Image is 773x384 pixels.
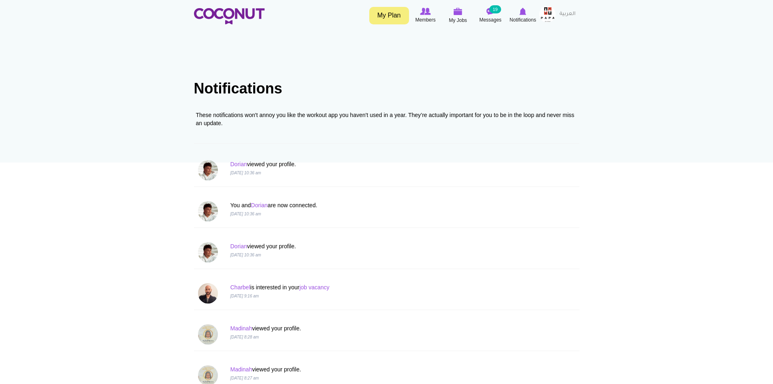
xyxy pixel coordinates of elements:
a: العربية [556,6,579,22]
small: 19 [489,5,501,13]
a: My Jobs My Jobs [442,6,474,25]
a: Madinah [230,325,252,332]
img: Messages [487,8,495,15]
span: Notifications [510,16,536,24]
i: [DATE] 10:36 am [230,212,261,216]
i: [DATE] 10:36 am [230,253,261,257]
img: Notifications [519,8,526,15]
img: My Jobs [454,8,463,15]
a: Dorian [251,202,267,208]
a: Messages Messages 19 [474,6,507,25]
a: job vacancy [299,284,329,291]
div: These notifications won't annoy you like the workout app you haven't used in a year. They’re actu... [196,111,577,127]
a: Charbel [230,284,250,291]
a: Dorian [230,243,247,249]
span: My Jobs [449,16,467,24]
p: is interested in your [230,283,478,291]
a: Browse Members Members [409,6,442,25]
a: Madinah [230,366,252,373]
i: [DATE] 9:16 am [230,294,258,298]
i: [DATE] 8:28 am [230,335,258,339]
p: viewed your profile. [230,160,478,168]
h1: Notifications [194,80,579,97]
i: [DATE] 10:36 am [230,171,261,175]
span: Members [415,16,435,24]
p: viewed your profile. [230,242,478,250]
i: [DATE] 8:27 am [230,376,258,380]
a: Notifications Notifications [507,6,539,25]
span: Messages [479,16,502,24]
p: You and are now connected. [230,201,478,209]
a: My Plan [369,7,409,24]
p: viewed your profile. [230,324,478,332]
img: Browse Members [420,8,431,15]
p: viewed your profile. [230,365,478,373]
a: Dorian [230,161,247,167]
img: Home [194,8,265,24]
